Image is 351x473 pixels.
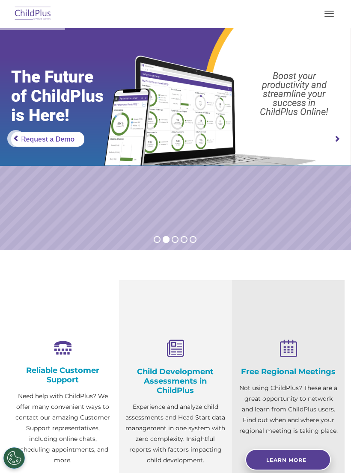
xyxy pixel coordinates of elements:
h4: Child Development Assessments in ChildPlus [125,367,225,395]
rs-layer: Boost your productivity and streamline your success in ChildPlus Online! [242,71,346,116]
h4: Reliable Customer Support [13,366,113,384]
p: Experience and analyze child assessments and Head Start data management in one system with zero c... [125,402,225,466]
button: Cookies Settings [3,447,25,469]
p: Need help with ChildPlus? We offer many convenient ways to contact our amazing Customer Support r... [13,391,113,466]
h4: Free Regional Meetings [238,367,338,376]
rs-layer: The Future of ChildPlus is Here! [11,68,123,125]
a: Request a Demo [11,132,84,147]
img: ChildPlus by Procare Solutions [13,4,53,24]
iframe: Chat Widget [207,381,351,473]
